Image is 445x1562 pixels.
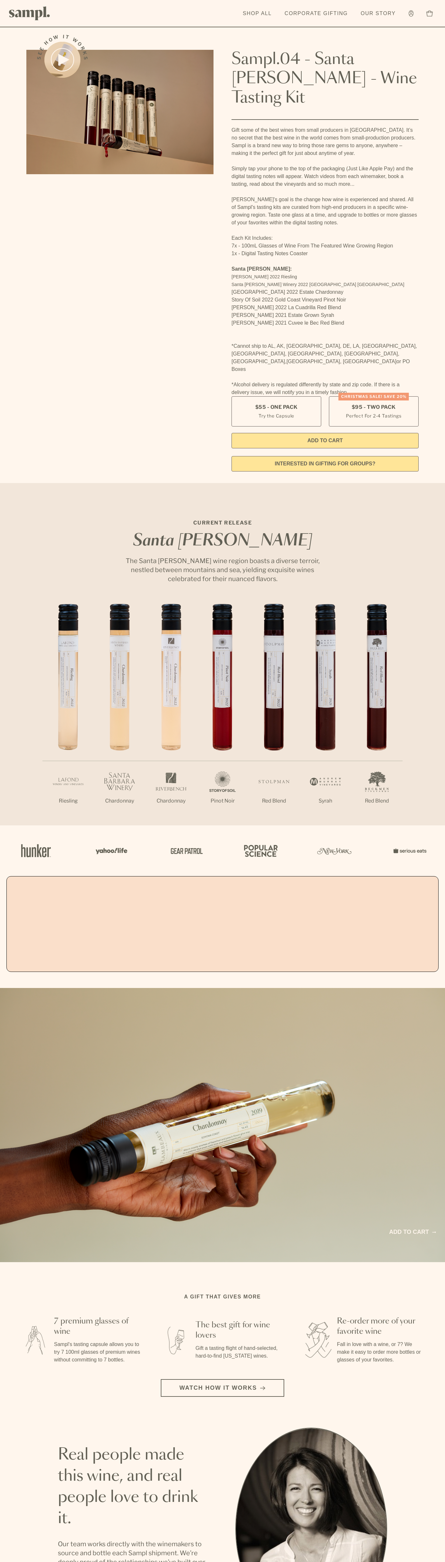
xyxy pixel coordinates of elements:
small: Perfect For 2-4 Tastings [346,412,401,419]
img: Sampl logo [9,6,50,20]
p: Riesling [42,797,94,805]
span: [GEOGRAPHIC_DATA], [GEOGRAPHIC_DATA] [286,359,396,364]
li: 4 / 7 [197,604,248,825]
h2: Real people made this wine, and real people love to drink it. [58,1444,210,1529]
p: Pinot Noir [197,797,248,805]
a: Corporate Gifting [281,6,351,21]
button: See how it works [44,42,80,78]
strong: Santa [PERSON_NAME]: [232,266,292,272]
button: Add to Cart [232,433,419,448]
li: 2 / 7 [94,604,145,825]
p: Syrah [300,797,351,805]
a: Our Story [358,6,399,21]
p: Gift a tasting flight of hand-selected, hard-to-find [US_STATE] wines. [195,1344,283,1360]
em: Santa [PERSON_NAME] [133,533,312,549]
p: Red Blend [351,797,403,805]
div: Christmas SALE! Save 20% [339,393,409,400]
p: The Santa [PERSON_NAME] wine region boasts a diverse terroir, nestled between mountains and sea, ... [120,556,325,583]
p: Sampl's tasting capsule allows you to try 7 100ml glasses of premium wines without committing to ... [54,1341,141,1364]
span: , [285,359,286,364]
span: Santa [PERSON_NAME] Winery 2022 [GEOGRAPHIC_DATA] [GEOGRAPHIC_DATA] [232,282,404,287]
h2: A gift that gives more [184,1293,261,1301]
li: [PERSON_NAME] 2022 La Cuadrilla Red Blend [232,304,419,311]
li: [PERSON_NAME] 2021 Cuvee le Bec Red Blend [232,319,419,327]
a: interested in gifting for groups? [232,456,419,471]
p: CURRENT RELEASE [120,519,325,527]
img: Artboard_3_0b291449-6e8c-4d07-b2c2-3f3601a19cd1_x450.png [315,837,354,865]
a: Add to cart [389,1228,436,1236]
img: Artboard_5_7fdae55a-36fd-43f7-8bfd-f74a06a2878e_x450.png [166,837,204,865]
li: 5 / 7 [248,604,300,825]
li: 7 / 7 [351,604,403,825]
p: Chardonnay [94,797,145,805]
li: Story Of Soil 2022 Gold Coast Vineyard Pinot Noir [232,296,419,304]
small: Try the Capsule [259,412,294,419]
img: Artboard_6_04f9a106-072f-468a-bdd7-f11783b05722_x450.png [91,837,130,865]
li: 3 / 7 [145,604,197,825]
h3: Re-order more of your favorite wine [337,1316,424,1337]
p: Fall in love with a wine, or 7? We make it easy to order more bottles or glasses of your favorites. [337,1341,424,1364]
h1: Sampl.04 - Santa [PERSON_NAME] - Wine Tasting Kit [232,50,419,108]
h3: The best gift for wine lovers [195,1320,283,1341]
img: Sampl.04 - Santa Barbara - Wine Tasting Kit [26,50,213,174]
div: Gift some of the best wines from small producers in [GEOGRAPHIC_DATA]. It’s no secret that the be... [232,126,419,396]
span: $55 - One Pack [255,404,298,411]
img: Artboard_4_28b4d326-c26e-48f9-9c80-911f17d6414e_x450.png [241,837,279,865]
span: [PERSON_NAME] 2022 Riesling [232,274,297,279]
p: Chardonnay [145,797,197,805]
p: Red Blend [248,797,300,805]
img: Artboard_7_5b34974b-f019-449e-91fb-745f8d0877ee_x450.png [390,837,428,865]
li: 1 / 7 [42,604,94,825]
a: Shop All [240,6,275,21]
h3: 7 premium glasses of wine [54,1316,141,1337]
span: $95 - Two Pack [352,404,396,411]
img: Artboard_1_c8cd28af-0030-4af1-819c-248e302c7f06_x450.png [17,837,55,865]
button: Watch how it works [161,1379,284,1397]
li: 6 / 7 [300,604,351,825]
li: [GEOGRAPHIC_DATA] 2022 Estate Chardonnay [232,288,419,296]
li: [PERSON_NAME] 2021 Estate Grown Syrah [232,311,419,319]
